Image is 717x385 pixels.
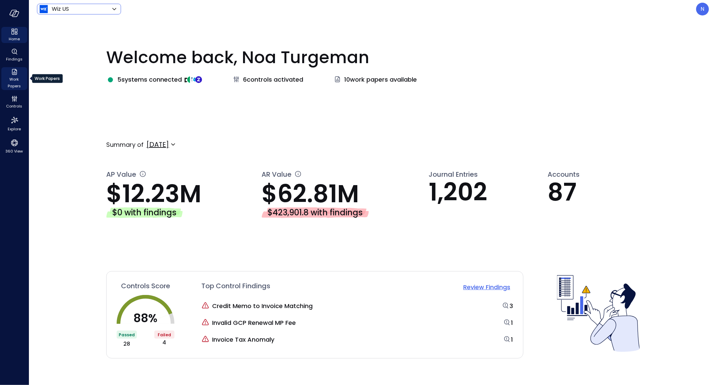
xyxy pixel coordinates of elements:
p: Review Findings [463,283,510,292]
a: $0 with findings [106,207,262,218]
span: Invoice Tax Anomaly [212,335,274,344]
span: 1 [511,318,513,327]
a: 1 [511,335,513,344]
div: $0 with findings [106,207,183,218]
div: Home [1,27,27,43]
span: 1,202 [429,175,488,209]
img: Controls [557,272,640,355]
img: Icon [40,5,48,13]
p: N [701,5,705,13]
p: Summary of [106,140,144,149]
a: $423,901.8 with findings [262,207,429,218]
span: AR Value [262,170,291,180]
span: Invalid GCP Renewal MP Fee [212,318,296,327]
img: integration-logo [187,76,194,83]
span: Home [9,36,20,42]
span: Passed [119,332,135,338]
a: Controls Score [117,282,174,290]
div: Noa Turgeman [696,3,709,15]
a: 6controls activated [232,75,303,84]
p: Welcome back, Noa Turgeman [106,45,640,70]
div: Explore [1,114,27,133]
p: 87 [548,179,640,205]
span: Controls [6,103,23,110]
a: 3 [510,302,513,310]
div: [DATE] [146,139,169,150]
img: integration-logo [190,76,197,83]
span: 5 systems connected [117,75,182,84]
img: integration-logo [185,76,191,83]
span: AP Value [106,170,136,180]
button: Review Findings [461,282,513,293]
p: Wiz US [52,5,69,13]
span: $12.23M [106,177,201,211]
div: 360 View [1,137,27,155]
span: Findings [6,56,23,62]
span: 4 [163,339,166,347]
span: Explore [8,126,21,132]
div: $423,901.8 with findings [262,207,369,218]
span: Work Papers [4,76,25,89]
span: 360 View [6,148,23,155]
div: Controls [1,94,27,110]
span: 6 controls activated [243,75,303,84]
img: integration-logo [195,76,202,83]
div: Work Papers [32,74,63,83]
div: Findings [1,47,27,63]
span: Credit Memo to Invoice Matching [212,302,313,310]
span: $62.81M [262,177,359,211]
span: 28 [123,340,130,348]
span: Failed [158,332,171,338]
span: 10 work papers available [344,75,417,84]
a: 1 [511,318,513,327]
span: Accounts [548,170,580,179]
div: Work Papers [1,67,27,90]
p: 88 % [134,312,158,324]
img: integration-logo [193,76,199,83]
span: Journal Entries [429,170,478,179]
span: Top Control Findings [201,282,270,293]
a: 10work papers available [333,75,417,84]
span: 3 [510,302,513,310]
